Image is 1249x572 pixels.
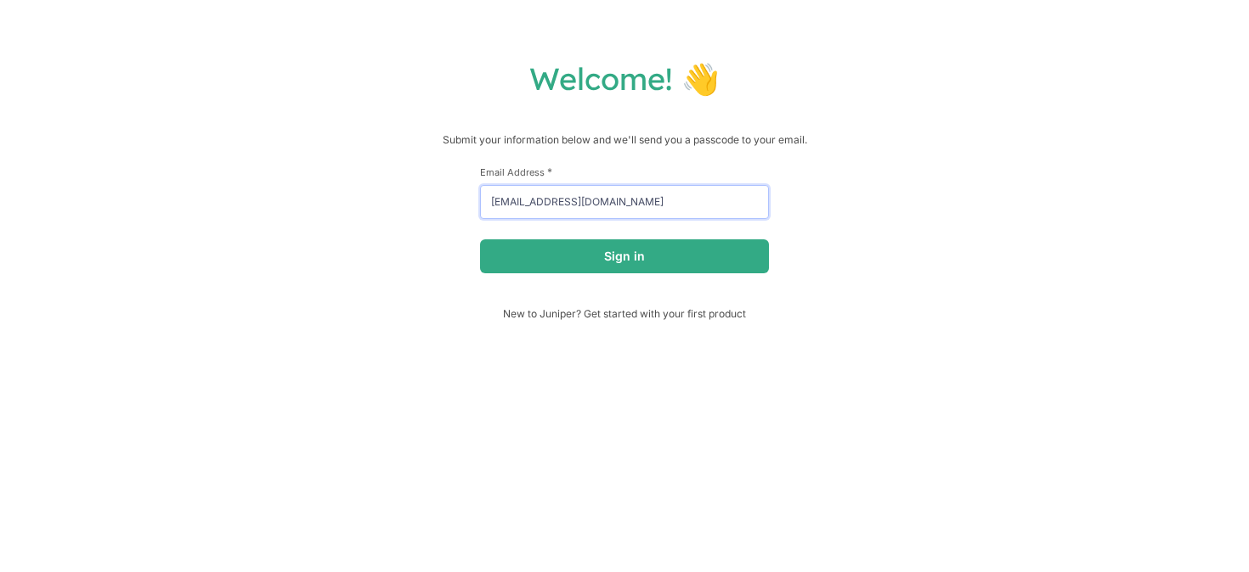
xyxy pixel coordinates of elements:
[17,59,1232,98] h1: Welcome! 👋
[547,165,552,178] span: This field is required.
[480,307,769,320] span: New to Juniper? Get started with your first product
[17,132,1232,149] p: Submit your information below and we'll send you a passcode to your email.
[480,165,769,178] label: Email Address
[480,239,769,273] button: Sign in
[480,185,769,219] input: email@example.com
